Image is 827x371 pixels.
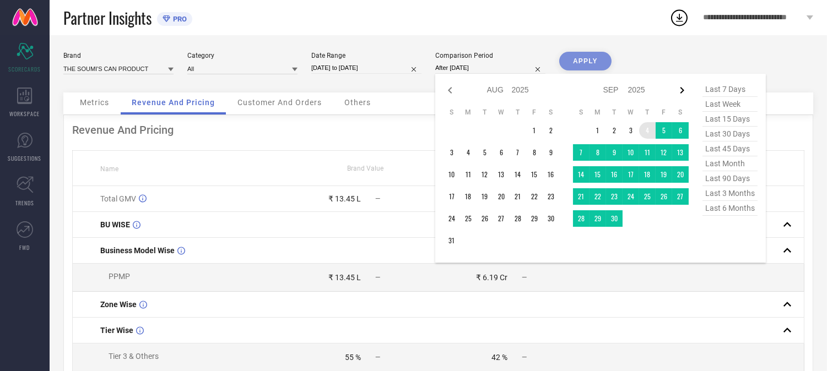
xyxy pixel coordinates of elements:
[328,273,361,282] div: ₹ 13.45 L
[345,353,361,362] div: 55 %
[669,8,689,28] div: Open download list
[493,188,510,205] td: Wed Aug 20 2025
[672,122,689,139] td: Sat Sep 06 2025
[477,210,493,227] td: Tue Aug 26 2025
[510,144,526,161] td: Thu Aug 07 2025
[543,144,559,161] td: Sat Aug 09 2025
[444,108,460,117] th: Sunday
[702,97,758,112] span: last week
[672,108,689,117] th: Saturday
[590,108,606,117] th: Monday
[639,166,656,183] td: Thu Sep 18 2025
[375,353,380,361] span: —
[590,166,606,183] td: Mon Sep 15 2025
[606,144,623,161] td: Tue Sep 09 2025
[347,165,383,172] span: Brand Value
[477,188,493,205] td: Tue Aug 19 2025
[444,166,460,183] td: Sun Aug 10 2025
[672,188,689,205] td: Sat Sep 27 2025
[672,166,689,183] td: Sat Sep 20 2025
[573,144,590,161] td: Sun Sep 07 2025
[444,84,457,97] div: Previous month
[573,108,590,117] th: Sunday
[20,243,30,252] span: FWD
[493,210,510,227] td: Wed Aug 27 2025
[590,122,606,139] td: Mon Sep 01 2025
[476,273,507,282] div: ₹ 6.19 Cr
[328,194,361,203] div: ₹ 13.45 L
[100,165,118,173] span: Name
[460,188,477,205] td: Mon Aug 18 2025
[526,166,543,183] td: Fri Aug 15 2025
[63,7,152,29] span: Partner Insights
[444,188,460,205] td: Sun Aug 17 2025
[460,210,477,227] td: Mon Aug 25 2025
[639,108,656,117] th: Thursday
[444,210,460,227] td: Sun Aug 24 2025
[170,15,187,23] span: PRO
[344,98,371,107] span: Others
[435,52,545,59] div: Comparison Period
[493,144,510,161] td: Wed Aug 06 2025
[606,108,623,117] th: Tuesday
[623,122,639,139] td: Wed Sep 03 2025
[543,188,559,205] td: Sat Aug 23 2025
[702,82,758,97] span: last 7 days
[702,201,758,216] span: last 6 months
[435,62,545,74] input: Select comparison period
[493,166,510,183] td: Wed Aug 13 2025
[623,166,639,183] td: Wed Sep 17 2025
[606,210,623,227] td: Tue Sep 30 2025
[8,154,42,162] span: SUGGESTIONS
[623,108,639,117] th: Wednesday
[460,166,477,183] td: Mon Aug 11 2025
[606,122,623,139] td: Tue Sep 02 2025
[100,300,137,309] span: Zone Wise
[590,144,606,161] td: Mon Sep 08 2025
[100,246,175,255] span: Business Model Wise
[109,272,130,281] span: PPMP
[80,98,109,107] span: Metrics
[543,122,559,139] td: Sat Aug 02 2025
[702,141,758,156] span: last 45 days
[15,199,34,207] span: TRENDS
[375,274,380,281] span: —
[375,195,380,203] span: —
[702,171,758,186] span: last 90 days
[639,188,656,205] td: Thu Sep 25 2025
[477,144,493,161] td: Tue Aug 05 2025
[672,144,689,161] td: Sat Sep 13 2025
[460,144,477,161] td: Mon Aug 04 2025
[444,144,460,161] td: Sun Aug 03 2025
[623,144,639,161] td: Wed Sep 10 2025
[522,274,527,281] span: —
[639,144,656,161] td: Thu Sep 11 2025
[639,122,656,139] td: Thu Sep 04 2025
[493,108,510,117] th: Wednesday
[100,194,136,203] span: Total GMV
[187,52,298,59] div: Category
[72,123,804,137] div: Revenue And Pricing
[100,220,130,229] span: BU WISE
[702,112,758,127] span: last 15 days
[656,188,672,205] td: Fri Sep 26 2025
[656,144,672,161] td: Fri Sep 12 2025
[573,188,590,205] td: Sun Sep 21 2025
[623,188,639,205] td: Wed Sep 24 2025
[573,210,590,227] td: Sun Sep 28 2025
[543,108,559,117] th: Saturday
[526,108,543,117] th: Friday
[237,98,322,107] span: Customer And Orders
[311,52,421,59] div: Date Range
[510,108,526,117] th: Thursday
[702,156,758,171] span: last month
[477,108,493,117] th: Tuesday
[9,65,41,73] span: SCORECARDS
[10,110,40,118] span: WORKSPACE
[510,166,526,183] td: Thu Aug 14 2025
[675,84,689,97] div: Next month
[311,62,421,74] input: Select date range
[510,188,526,205] td: Thu Aug 21 2025
[702,186,758,201] span: last 3 months
[526,188,543,205] td: Fri Aug 22 2025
